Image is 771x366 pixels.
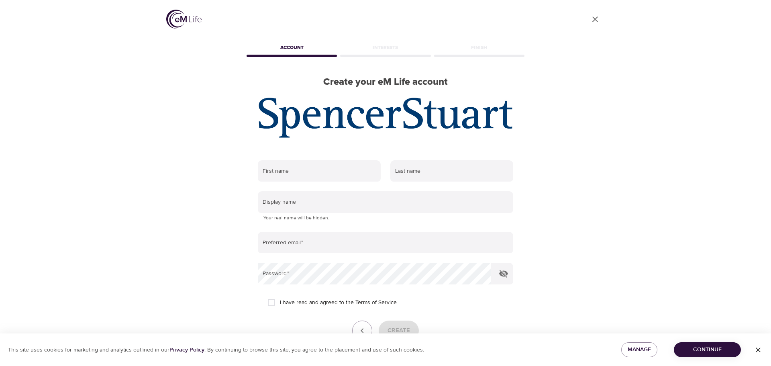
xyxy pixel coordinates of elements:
img: org_logo_448.jpg [259,98,512,138]
button: Manage [621,342,657,357]
h2: Create your eM Life account [245,76,526,88]
span: I have read and agreed to the [280,299,397,307]
a: close [585,10,605,29]
p: Your real name will be hidden. [263,214,508,222]
img: logo [166,10,202,29]
a: Terms of Service [355,299,397,307]
a: Privacy Policy [169,346,204,354]
button: Continue [674,342,741,357]
span: Continue [680,345,734,355]
span: Manage [628,345,651,355]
